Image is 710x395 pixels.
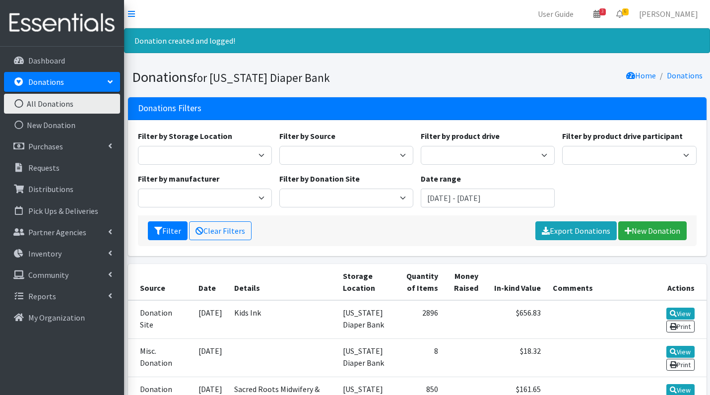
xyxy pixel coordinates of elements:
[337,338,395,377] td: [US_STATE] Diaper Bank
[28,184,73,194] p: Distributions
[28,206,98,216] p: Pick Ups & Deliveries
[4,136,120,156] a: Purchases
[395,338,444,377] td: 8
[4,6,120,40] img: HumanEssentials
[608,4,631,24] a: 6
[28,163,60,173] p: Requests
[562,130,683,142] label: Filter by product drive participant
[228,300,337,339] td: Kids Ink
[4,115,120,135] a: New Donation
[667,70,703,80] a: Donations
[585,4,608,24] a: 3
[128,338,193,377] td: Misc. Donation
[138,173,219,185] label: Filter by manufacturer
[28,56,65,66] p: Dashboard
[666,359,695,371] a: Print
[138,103,201,114] h3: Donations Filters
[444,264,484,300] th: Money Raised
[666,308,695,320] a: View
[228,264,337,300] th: Details
[421,173,461,185] label: Date range
[132,68,414,86] h1: Donations
[4,158,120,178] a: Requests
[28,249,62,259] p: Inventory
[279,130,335,142] label: Filter by Source
[535,221,617,240] a: Export Donations
[4,265,120,285] a: Community
[28,77,64,87] p: Donations
[484,264,547,300] th: In-kind Value
[618,221,687,240] a: New Donation
[622,8,629,15] span: 6
[421,189,555,207] input: January 1, 2011 - December 31, 2011
[4,308,120,328] a: My Organization
[124,28,710,53] div: Donation created and logged!
[631,4,706,24] a: [PERSON_NAME]
[28,270,68,280] p: Community
[28,141,63,151] p: Purchases
[530,4,581,24] a: User Guide
[395,264,444,300] th: Quantity of Items
[189,221,252,240] a: Clear Filters
[599,8,606,15] span: 3
[193,70,330,85] small: for [US_STATE] Diaper Bank
[337,264,395,300] th: Storage Location
[138,130,232,142] label: Filter by Storage Location
[4,94,120,114] a: All Donations
[4,179,120,199] a: Distributions
[547,264,656,300] th: Comments
[484,338,547,377] td: $18.32
[484,300,547,339] td: $656.83
[395,300,444,339] td: 2896
[656,264,707,300] th: Actions
[279,173,360,185] label: Filter by Donation Site
[4,244,120,263] a: Inventory
[626,70,656,80] a: Home
[4,201,120,221] a: Pick Ups & Deliveries
[4,222,120,242] a: Partner Agencies
[193,264,228,300] th: Date
[148,221,188,240] button: Filter
[193,338,228,377] td: [DATE]
[28,313,85,323] p: My Organization
[4,51,120,70] a: Dashboard
[4,72,120,92] a: Donations
[4,286,120,306] a: Reports
[128,300,193,339] td: Donation Site
[128,264,193,300] th: Source
[28,291,56,301] p: Reports
[337,300,395,339] td: [US_STATE] Diaper Bank
[28,227,86,237] p: Partner Agencies
[666,346,695,358] a: View
[666,321,695,332] a: Print
[193,300,228,339] td: [DATE]
[421,130,500,142] label: Filter by product drive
